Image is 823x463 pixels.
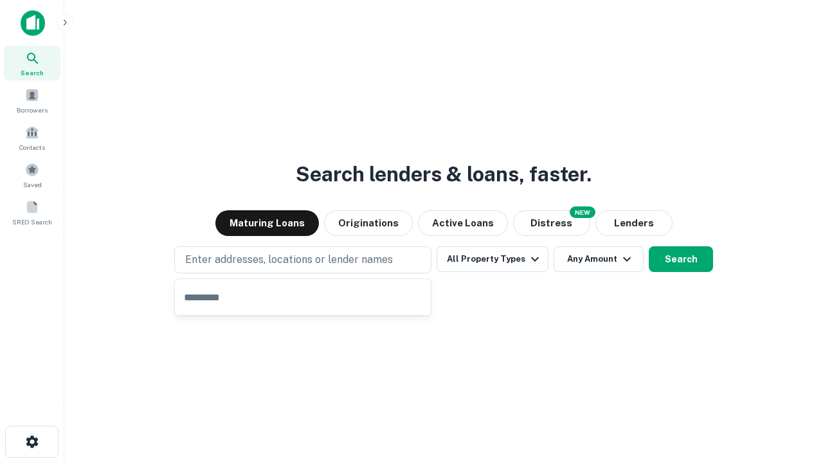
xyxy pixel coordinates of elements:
span: Borrowers [17,105,48,115]
span: Search [21,68,44,78]
button: Originations [324,210,413,236]
h3: Search lenders & loans, faster. [296,159,592,190]
button: Maturing Loans [215,210,319,236]
button: Lenders [595,210,673,236]
button: All Property Types [437,246,548,272]
span: SREO Search [12,217,52,227]
a: SREO Search [4,195,60,230]
span: Saved [23,179,42,190]
img: capitalize-icon.png [21,10,45,36]
button: Search distressed loans with lien and other non-mortgage details. [513,210,590,236]
a: Borrowers [4,83,60,118]
a: Search [4,46,60,80]
span: Contacts [19,142,45,152]
button: Enter addresses, locations or lender names [174,246,431,273]
a: Saved [4,158,60,192]
p: Enter addresses, locations or lender names [185,252,393,268]
button: Active Loans [418,210,508,236]
button: Search [649,246,713,272]
div: NEW [570,206,595,218]
iframe: Chat Widget [759,360,823,422]
a: Contacts [4,120,60,155]
button: Any Amount [554,246,644,272]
